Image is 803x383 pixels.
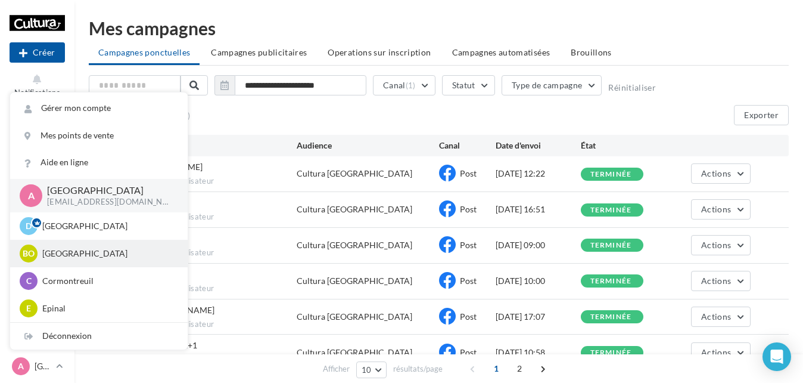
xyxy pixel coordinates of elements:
[701,276,731,286] span: Actions
[701,168,731,178] span: Actions
[691,235,751,255] button: Actions
[356,362,387,378] button: 10
[701,347,731,357] span: Actions
[26,275,32,287] span: C
[42,220,173,232] p: [GEOGRAPHIC_DATA]
[439,140,496,152] div: Canal
[590,313,632,321] div: terminée
[460,311,477,322] span: Post
[362,365,372,375] span: 10
[211,47,307,57] span: Campagnes publicitaires
[393,363,443,375] span: résultats/page
[460,347,477,357] span: Post
[487,359,506,378] span: 1
[10,70,65,100] button: Notifications
[323,363,350,375] span: Afficher
[608,83,656,92] button: Réinitialiser
[297,168,412,180] div: Cultura [GEOGRAPHIC_DATA]
[26,302,31,314] span: E
[701,240,731,250] span: Actions
[496,203,581,215] div: [DATE] 16:51
[98,140,297,152] div: Nom
[10,42,65,63] button: Créer
[14,88,60,97] span: Notifications
[590,206,632,214] div: terminée
[10,149,188,176] a: Aide en ligne
[496,311,581,323] div: [DATE] 17:07
[10,323,188,350] div: Déconnexion
[496,347,581,359] div: [DATE] 10:58
[297,239,412,251] div: Cultura [GEOGRAPHIC_DATA]
[510,359,529,378] span: 2
[734,105,789,125] button: Exporter
[328,47,431,57] span: Operations sur inscription
[42,302,173,314] p: Epinal
[98,319,297,330] span: Envoyée par un autre utilisateur
[10,95,188,122] a: Gérer mon compte
[691,307,751,327] button: Actions
[496,168,581,180] div: [DATE] 12:22
[297,311,412,323] div: Cultura [GEOGRAPHIC_DATA]
[297,275,412,287] div: Cultura [GEOGRAPHIC_DATA]
[691,271,751,291] button: Actions
[98,283,297,294] span: Envoyée par un autre utilisateur
[406,81,416,90] span: (1)
[42,248,173,260] p: [GEOGRAPHIC_DATA]
[297,347,412,359] div: Cultura [GEOGRAPHIC_DATA]
[28,189,35,202] span: A
[590,349,632,357] div: terminée
[10,122,188,149] a: Mes points de vente
[452,47,550,57] span: Campagnes automatisées
[460,168,477,178] span: Post
[762,342,791,371] div: Open Intercom Messenger
[47,197,169,208] p: [EMAIL_ADDRESS][DOMAIN_NAME]
[98,248,297,258] span: Envoyée par un autre utilisateur
[502,75,602,95] button: Type de campagne
[701,311,731,322] span: Actions
[496,239,581,251] div: [DATE] 09:00
[18,360,24,372] span: A
[701,204,731,214] span: Actions
[460,240,477,250] span: Post
[590,242,632,249] div: terminée
[460,204,477,214] span: Post
[691,163,751,184] button: Actions
[98,176,297,187] span: Envoyée par un autre utilisateur
[373,75,435,95] button: Canal(1)
[297,203,412,215] div: Cultura [GEOGRAPHIC_DATA]
[26,220,32,232] span: D
[98,212,297,223] span: Envoyée par un autre utilisateur
[10,355,65,378] a: A [GEOGRAPHIC_DATA]
[581,140,666,152] div: État
[42,275,173,287] p: Cormontreuil
[35,360,51,372] p: [GEOGRAPHIC_DATA]
[590,171,632,178] div: terminée
[10,42,65,63] div: Nouvelle campagne
[571,47,612,57] span: Brouillons
[47,184,169,197] p: [GEOGRAPHIC_DATA]
[23,248,35,260] span: Bo
[297,140,438,152] div: Audience
[691,342,751,363] button: Actions
[496,275,581,287] div: [DATE] 10:00
[460,276,477,286] span: Post
[590,277,632,285] div: terminée
[691,199,751,220] button: Actions
[89,19,789,37] div: Mes campagnes
[442,75,495,95] button: Statut
[496,140,581,152] div: Date d'envoi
